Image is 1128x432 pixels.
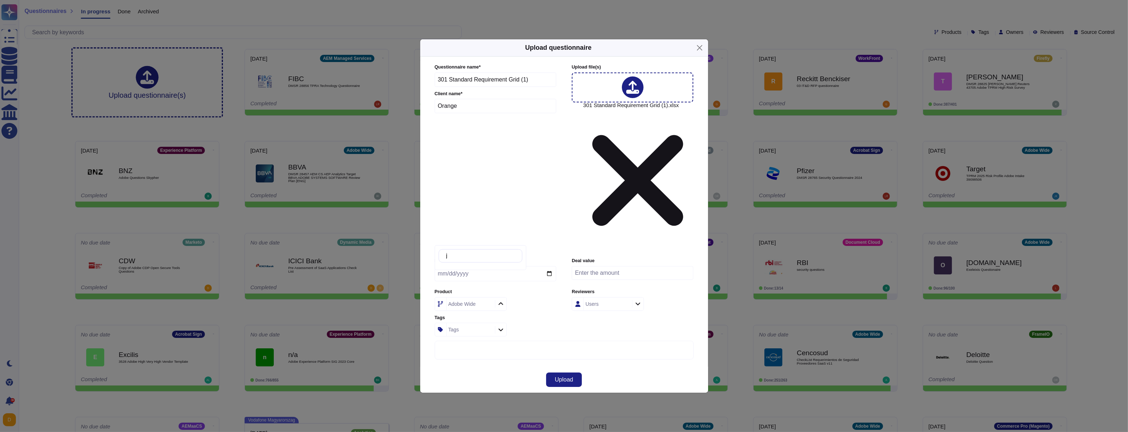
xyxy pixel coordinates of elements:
div: Adobe Wide [448,301,476,307]
label: Questionnaire name [435,65,557,70]
input: Enter questionnaire name [435,72,557,87]
span: Upload [555,377,573,383]
input: Enter company name of the client [435,99,557,113]
input: Due date [435,266,556,281]
button: Close [694,42,705,53]
label: Product [435,290,556,294]
label: Tags [435,316,556,320]
span: Upload file (s) [572,64,601,70]
div: Tags [448,327,459,332]
label: Reviewers [572,290,693,294]
label: Client name [435,92,557,96]
button: Upload [546,373,582,387]
h5: Upload questionnaire [525,43,592,53]
span: 301 Standard Requirement Grid (1).xlsx [583,102,693,253]
label: Deal value [572,259,693,263]
input: Enter the amount [572,266,693,280]
div: Users [585,301,599,307]
input: Search by keywords [443,250,522,262]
